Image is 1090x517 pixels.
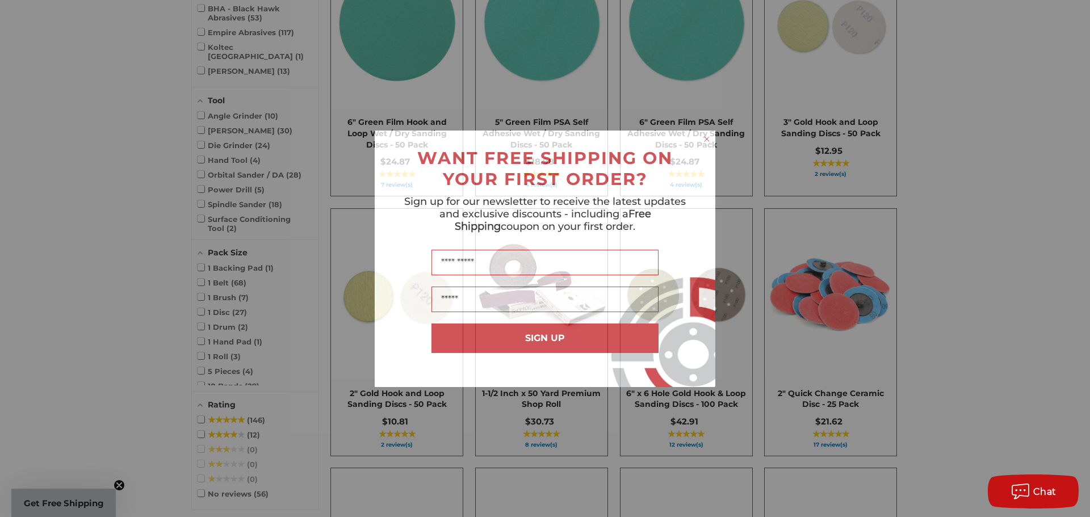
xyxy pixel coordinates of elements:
span: Free Shipping [455,208,651,233]
button: Close dialog [701,133,712,145]
span: Chat [1033,486,1057,497]
button: SIGN UP [431,323,659,353]
input: Email [431,287,659,312]
span: WANT FREE SHIPPING ON YOUR FIRST ORDER? [417,148,673,190]
button: Chat [988,474,1079,508]
span: Sign up for our newsletter to receive the latest updates and exclusive discounts - including a co... [404,195,686,233]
